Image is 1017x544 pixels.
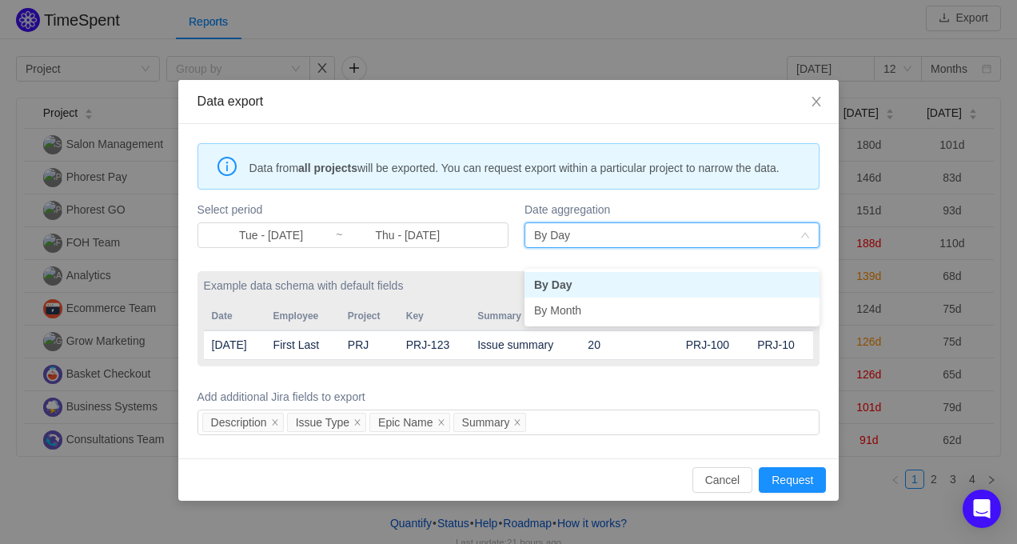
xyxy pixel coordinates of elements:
[398,330,469,360] td: PRJ-123
[534,223,570,247] div: By Day
[249,159,808,177] span: Data from will be exported. You can request export within a particular project to narrow the data.
[271,418,279,428] i: icon: close
[453,413,527,432] li: Summary
[524,272,820,298] li: By Day
[204,302,265,330] th: Date
[204,330,265,360] td: [DATE]
[340,330,398,360] td: PRJ
[197,389,820,406] label: Add additional Jira fields to export
[353,418,361,428] i: icon: close
[211,414,267,431] div: Description
[469,330,580,360] td: Issue summary
[298,162,357,174] strong: all projects
[524,298,820,323] li: By Month
[369,413,449,432] li: Epic Name
[437,418,445,428] i: icon: close
[287,413,366,432] li: Issue Type
[513,418,521,428] i: icon: close
[524,202,820,218] label: Date aggregation
[749,330,813,360] td: PRJ-10
[469,302,580,330] th: Summary
[580,330,677,360] td: 20
[963,490,1001,528] div: Open Intercom Messenger
[197,93,820,110] div: Data export
[692,467,753,493] button: Cancel
[207,226,336,244] input: Start date
[462,414,510,431] div: Summary
[378,414,433,431] div: Epic Name
[759,467,826,493] button: Request
[810,95,823,108] i: icon: close
[265,330,340,360] td: First Last
[265,302,340,330] th: Employee
[197,202,508,218] label: Select period
[678,330,749,360] td: PRJ-100
[204,278,814,294] label: Example data schema with default fields
[202,413,284,432] li: Description
[794,80,839,125] button: Close
[800,230,810,242] i: icon: down
[217,157,237,176] i: icon: info-circle
[343,226,472,244] input: End date
[340,302,398,330] th: Project
[296,414,349,431] div: Issue Type
[398,302,469,330] th: Key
